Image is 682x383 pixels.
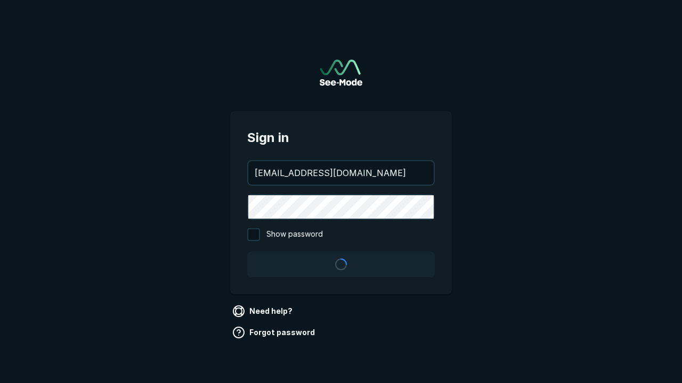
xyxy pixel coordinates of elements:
input: your@email.com [248,161,434,185]
a: Forgot password [230,324,319,341]
span: Sign in [247,128,435,147]
img: See-Mode Logo [320,60,362,86]
a: Go to sign in [320,60,362,86]
span: Show password [266,228,323,241]
a: Need help? [230,303,297,320]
